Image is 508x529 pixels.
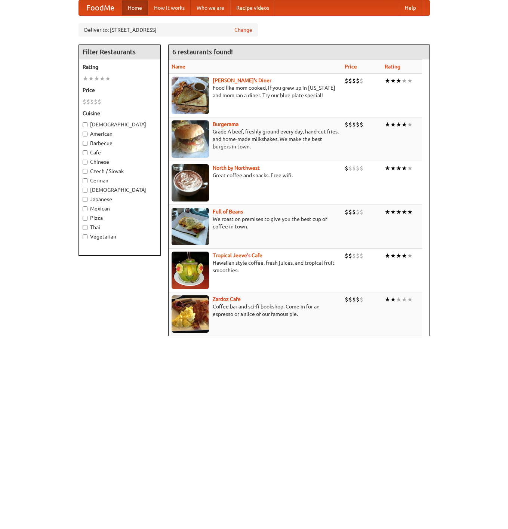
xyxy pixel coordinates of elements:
[345,64,357,70] a: Price
[86,98,90,106] li: $
[345,252,348,260] li: $
[360,295,363,304] li: $
[213,252,262,258] b: Tropical Jeeve's Cafe
[401,295,407,304] li: ★
[360,77,363,85] li: $
[348,295,352,304] li: $
[213,121,238,127] b: Burgerama
[78,23,258,37] div: Deliver to: [STREET_ADDRESS]
[88,74,94,83] li: ★
[348,164,352,172] li: $
[390,120,396,129] li: ★
[94,74,99,83] li: ★
[172,172,339,179] p: Great coffee and snacks. Free wifi.
[172,164,209,202] img: north.jpg
[360,164,363,172] li: $
[345,120,348,129] li: $
[385,77,390,85] li: ★
[83,188,87,193] input: [DEMOGRAPHIC_DATA]
[348,208,352,216] li: $
[172,48,233,55] ng-pluralize: 6 restaurants found!
[213,296,241,302] a: Zardoz Cafe
[234,26,252,34] a: Change
[83,86,157,94] h5: Price
[172,84,339,99] p: Food like mom cooked, if you grew up in [US_STATE] and mom ran a diner. Try our blue plate special!
[390,295,396,304] li: ★
[360,252,363,260] li: $
[83,149,157,156] label: Cafe
[83,186,157,194] label: [DEMOGRAPHIC_DATA]
[172,295,209,333] img: zardoz.jpg
[83,74,88,83] li: ★
[83,225,87,230] input: Thai
[352,77,356,85] li: $
[99,74,105,83] li: ★
[407,295,413,304] li: ★
[396,120,401,129] li: ★
[360,208,363,216] li: $
[352,120,356,129] li: $
[213,209,243,215] a: Full of Beans
[172,303,339,318] p: Coffee bar and sci-fi bookshop. Come in for an espresso or a slice of our famous pie.
[385,208,390,216] li: ★
[407,77,413,85] li: ★
[83,139,157,147] label: Barbecue
[83,224,157,231] label: Thai
[83,177,157,184] label: German
[122,0,148,15] a: Home
[172,252,209,289] img: jeeves.jpg
[401,120,407,129] li: ★
[83,167,157,175] label: Czech / Slovak
[83,98,86,106] li: $
[83,63,157,71] h5: Rating
[345,164,348,172] li: $
[83,110,157,117] h5: Cuisine
[401,77,407,85] li: ★
[396,252,401,260] li: ★
[385,120,390,129] li: ★
[191,0,230,15] a: Who we are
[83,160,87,164] input: Chinese
[98,98,101,106] li: $
[390,164,396,172] li: ★
[352,208,356,216] li: $
[83,150,87,155] input: Cafe
[172,64,185,70] a: Name
[396,208,401,216] li: ★
[356,77,360,85] li: $
[352,252,356,260] li: $
[352,295,356,304] li: $
[385,64,400,70] a: Rating
[356,252,360,260] li: $
[83,141,87,146] input: Barbecue
[407,120,413,129] li: ★
[385,164,390,172] li: ★
[396,77,401,85] li: ★
[83,122,87,127] input: [DEMOGRAPHIC_DATA]
[172,77,209,114] img: sallys.jpg
[83,158,157,166] label: Chinese
[345,77,348,85] li: $
[230,0,275,15] a: Recipe videos
[83,234,87,239] input: Vegetarian
[401,208,407,216] li: ★
[356,164,360,172] li: $
[356,120,360,129] li: $
[390,77,396,85] li: ★
[352,164,356,172] li: $
[407,208,413,216] li: ★
[83,121,157,128] label: [DEMOGRAPHIC_DATA]
[83,205,157,212] label: Mexican
[172,215,339,230] p: We roast on premises to give you the best cup of coffee in town.
[356,295,360,304] li: $
[407,164,413,172] li: ★
[83,130,157,138] label: American
[83,132,87,136] input: American
[360,120,363,129] li: $
[83,196,157,203] label: Japanese
[105,74,111,83] li: ★
[94,98,98,106] li: $
[348,252,352,260] li: $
